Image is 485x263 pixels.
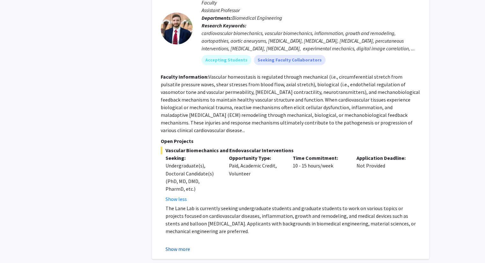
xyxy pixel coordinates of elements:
div: cardiovascular biomechanics, vascular biomechanics, inflammation, growth and remodeling, aortopat... [202,29,420,52]
div: 10 - 15 hours/week [288,154,352,203]
p: Open Projects [161,137,420,145]
iframe: Chat [5,234,27,258]
mat-chip: Seeking Faculty Collaborators [254,55,326,65]
mat-chip: Accepting Students [202,55,251,65]
div: Undergraduate(s), Doctoral Candidate(s) (PhD, MD, DMD, PharmD, etc.) [165,162,220,192]
div: Not Provided [352,154,415,203]
button: Show less [165,195,187,203]
b: Departments: [202,15,232,21]
p: Opportunity Type: [229,154,283,162]
p: The Lane Lab is currently seeking undergraduate students and graduate students to work on various... [165,204,420,235]
p: Seeking: [165,154,220,162]
span: Vascular Biomechanics and Endovascular Interventions [161,146,420,154]
button: Show more [165,245,190,252]
fg-read-more: Vascular homeostasis is regulated through mechanical (i.e., circumferential stretch from pulsatil... [161,74,420,133]
p: Application Deadline: [356,154,411,162]
b: Research Keywords: [202,22,246,29]
p: Assistant Professor [202,6,420,14]
div: Paid, Academic Credit, Volunteer [224,154,288,203]
p: Time Commitment: [293,154,347,162]
b: Faculty Information: [161,74,209,80]
span: Biomedical Engineering [232,15,282,21]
